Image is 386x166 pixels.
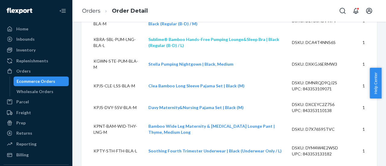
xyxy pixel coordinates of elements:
div: Orders [16,68,31,74]
a: Order Detail [112,8,148,14]
td: KPNT-BAM-WID-THY-LNG-M [81,118,144,140]
td: KPTY-STH-FTH-BLA-L [81,140,144,162]
ol: breadcrumbs [77,2,153,20]
a: Reporting [4,139,69,149]
div: UPC: 843353133182 [292,151,347,157]
button: Open notifications [350,5,362,17]
a: Sublime® Bamboo Hands-Free Pumping Lounge&Sleep Bra | Black (Regular (B-D) / L) [148,37,279,48]
td: 1 [352,53,377,75]
td: KBRA-SBL-PUM-LNG-BLA-L [81,32,144,53]
div: DSKU: DMNRQD9QJ2S [292,80,347,86]
div: Billing [16,152,29,158]
a: Freight [4,108,69,117]
a: Clea Bamboo Long Sleeve Pajama Set | Black (M) [148,83,245,88]
a: Soothing Fourth Trimester Underwear | Black (Underwear Only / L) [148,148,282,153]
button: Help Center [370,68,381,99]
div: Parcel [16,99,29,105]
td: 1 [352,140,377,162]
button: Open Search Box [337,5,349,17]
div: Prep [16,120,26,126]
div: DSKU: D7X76S95TVC [292,126,347,132]
a: Ecommerce Orders [14,77,69,86]
img: Flexport logo [7,8,32,14]
div: Home [16,26,28,32]
td: KGWN-STE-PUM-BLA-M [81,53,144,75]
a: Home [4,24,69,34]
div: DSKU: DCA4T4NNS6S [292,39,347,45]
a: Inbounds [4,34,69,44]
a: Bamboo Wide Leg Maternity & [MEDICAL_DATA] Lounge Pant | Thyme, Medium Long [148,124,275,135]
div: DSKU: DXCEYC2Z7S6 [292,102,347,108]
div: Ecommerce Orders [17,78,55,84]
div: Inventory [16,47,36,53]
a: Parcel [4,97,69,107]
a: Orders [4,66,69,76]
td: 1 [352,118,377,140]
a: Replenishments [4,56,69,66]
a: Billing [4,150,69,160]
div: Reporting [16,141,36,147]
td: 1 [352,75,377,97]
td: KPJS-CLE-LSS-BLA-M [81,75,144,97]
button: Close Navigation [57,5,69,17]
a: Prep [4,118,69,128]
div: Wholesale Orders [17,89,53,95]
a: Returns [4,128,69,138]
button: Open account menu [363,5,375,17]
td: 1 [352,97,377,118]
a: Stella Pumping Nightgown | Black, Medium [148,61,233,67]
div: Returns [16,130,32,136]
td: 1 [352,32,377,53]
div: UPC: 843353110138 [292,108,347,114]
td: KPJS-DVY-SSV-BLA-M [81,97,144,118]
div: Replenishments [16,58,48,64]
div: Freight [16,110,31,116]
a: Wholesale Orders [14,87,69,96]
a: Inventory [4,45,69,55]
div: DSKU: DYM4W4E2WSD [292,145,347,151]
a: Orders [82,8,100,14]
div: Inbounds [16,36,35,42]
div: DSKU: DXKGJ6ERMW3 [292,61,347,67]
a: Davy Maternity&Nursing Pajama Set | Black (M) [148,105,244,110]
div: UPC: 843353109071 [292,86,347,92]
